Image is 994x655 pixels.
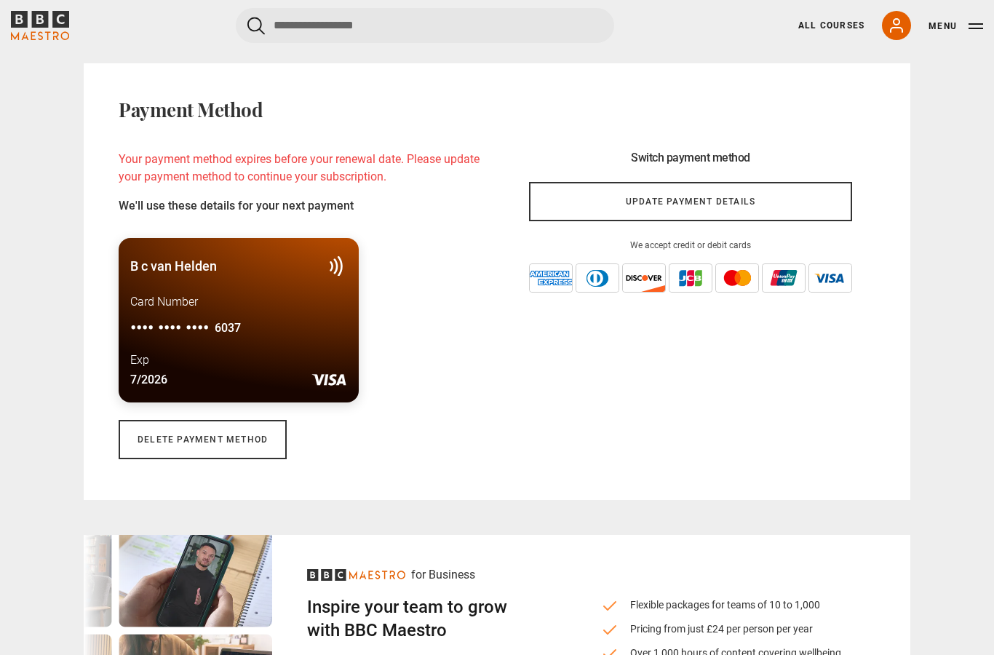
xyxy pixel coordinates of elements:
[311,369,347,391] img: visa
[529,182,852,221] a: Update payment details
[247,17,265,35] button: Submit the search query
[529,263,573,293] img: amex
[929,19,983,33] button: Toggle navigation
[622,263,666,293] img: discover
[130,371,167,389] p: 7/2026
[130,352,149,369] p: Exp
[130,256,217,276] p: B c van Helden
[601,598,852,613] li: Flexible packages for teams of 10 to 1,000
[529,239,852,252] p: We accept credit or debit cards
[119,197,488,215] p: We'll use these details for your next payment
[798,19,864,32] a: All Courses
[576,263,619,293] img: diners
[119,151,488,186] p: Your payment method expires before your renewal date. Please update your payment method to contin...
[529,151,852,164] h3: Switch payment method
[601,622,852,637] li: Pricing from just £24 per person per year
[215,317,241,340] span: 6037
[307,569,405,581] svg: BBC Maestro
[307,595,543,642] h2: Inspire your team to grow with BBC Maestro
[808,263,852,293] img: visa
[130,293,347,311] p: Card Number
[762,263,806,293] img: unionpay
[130,317,347,340] p: •••• •••• ••••
[411,566,475,584] p: for Business
[715,263,759,293] img: mastercard
[119,420,287,459] a: Delete payment method
[669,263,712,293] img: jcb
[236,8,614,43] input: Search
[119,98,263,122] h2: Payment Method
[11,11,69,40] svg: BBC Maestro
